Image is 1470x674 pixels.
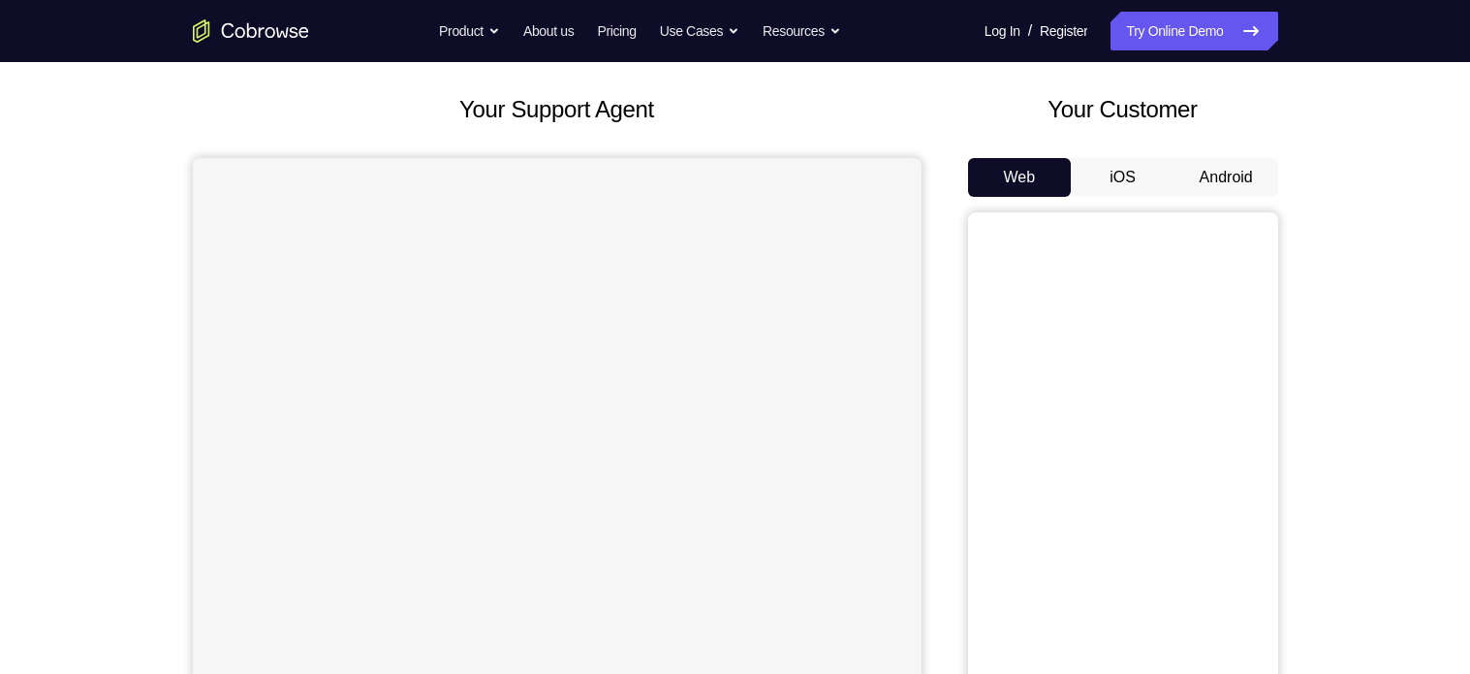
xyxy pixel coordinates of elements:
[1174,158,1278,197] button: Android
[763,12,841,50] button: Resources
[523,12,574,50] a: About us
[968,158,1072,197] button: Web
[985,12,1020,50] a: Log In
[660,12,739,50] button: Use Cases
[1028,19,1032,43] span: /
[1071,158,1174,197] button: iOS
[193,19,309,43] a: Go to the home page
[439,12,500,50] button: Product
[1040,12,1087,50] a: Register
[193,92,922,127] h2: Your Support Agent
[968,92,1278,127] h2: Your Customer
[1110,12,1277,50] a: Try Online Demo
[597,12,636,50] a: Pricing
